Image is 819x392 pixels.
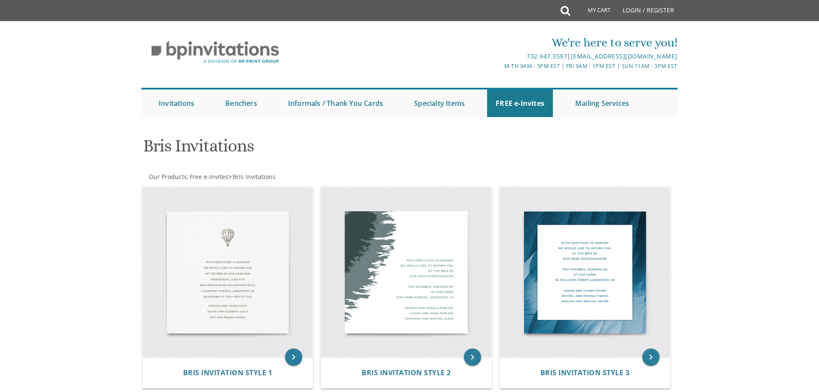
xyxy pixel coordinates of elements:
[571,52,678,60] a: [EMAIL_ADDRESS][DOMAIN_NAME]
[567,90,638,117] a: Mailing Services
[500,187,670,358] img: Bris Invitation Style 3
[405,90,473,117] a: Specialty Items
[141,34,289,70] img: BP Invitation Loft
[148,173,187,181] a: Our Products
[527,52,567,60] a: 732.947.3597
[321,187,491,358] img: Bris Invitation Style 2
[233,173,276,181] span: Bris Invitations
[217,90,266,117] a: Benchers
[143,187,313,358] img: Bris Invitation Style 1
[285,349,302,366] a: keyboard_arrow_right
[569,1,617,22] a: My Cart
[190,173,228,181] span: Free e-Invites
[321,51,678,62] div: |
[362,369,451,377] a: Bris Invitation Style 2
[279,90,392,117] a: Informals / Thank You Cards
[464,349,481,366] a: keyboard_arrow_right
[321,34,678,51] div: We're here to serve you!
[141,173,410,181] div: :
[232,173,276,181] a: Bris Invitations
[189,173,228,181] a: Free e-Invites
[540,369,630,377] a: Bris Invitation Style 3
[321,62,678,71] div: M-Th 9am - 5pm EST | Fri 9am - 1pm EST | Sun 11am - 3pm EST
[228,173,276,181] span: >
[642,349,659,366] a: keyboard_arrow_right
[143,136,494,162] h1: Bris Invitations
[183,369,273,377] a: Bris Invitation Style 1
[150,90,203,117] a: Invitations
[487,90,553,117] a: FREE e-Invites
